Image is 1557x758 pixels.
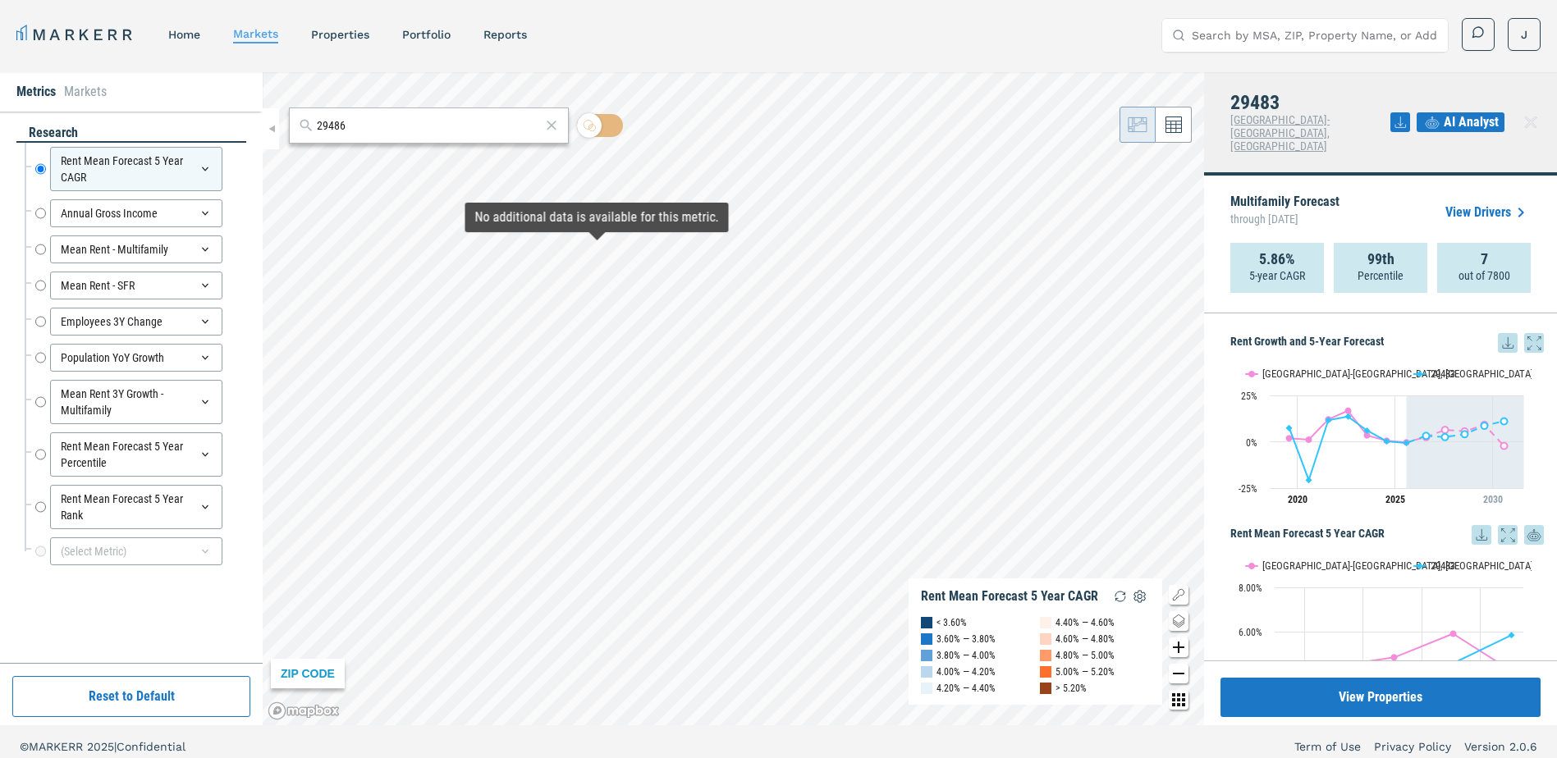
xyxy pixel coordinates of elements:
[50,199,222,227] div: Annual Gross Income
[1230,92,1390,113] h4: 29483
[921,588,1098,605] div: Rent Mean Forecast 5 Year CAGR
[1374,738,1451,755] a: Privacy Policy
[1192,19,1438,52] input: Search by MSA, ZIP, Property Name, or Address
[50,485,222,529] div: Rent Mean Forecast 5 Year Rank
[1442,427,1449,433] path: Thursday, 29 Jul, 20:00, 6.42. Charleston-North Charleston, SC.
[16,124,246,143] div: research
[1431,559,1455,572] text: 29483
[1130,587,1150,606] img: Settings
[1239,627,1262,638] text: 6.00%
[1450,630,1457,637] path: Saturday, 14 Jul, 20:00, 5.92. Charleston-North Charleston, SC.
[1259,251,1295,267] strong: 5.86%
[1326,417,1332,423] path: Thursday, 29 Jul, 20:00, 11.6. 29483.
[168,28,200,41] a: home
[1239,582,1262,594] text: 8.00%
[12,676,250,717] button: Reset to Default
[20,740,29,753] span: ©
[1444,112,1499,132] span: AI Analyst
[1056,631,1115,647] div: 4.60% — 4.80%
[117,740,185,753] span: Confidential
[1230,195,1339,230] p: Multifamily Forecast
[1459,267,1510,284] p: out of 7800
[50,537,222,565] div: (Select Metric)
[1230,208,1339,230] span: through [DATE]
[1169,690,1188,710] button: Other options map button
[1345,413,1352,419] path: Friday, 29 Jul, 20:00, 13.63. 29483.
[1385,494,1405,505] tspan: 2025
[1169,664,1188,683] button: Zoom out map button
[936,614,967,631] div: < 3.60%
[16,23,135,46] a: MARKERR
[1249,267,1305,284] p: 5-year CAGR
[1230,113,1330,153] span: [GEOGRAPHIC_DATA]-[GEOGRAPHIC_DATA], [GEOGRAPHIC_DATA]
[50,432,222,477] div: Rent Mean Forecast 5 Year Percentile
[1367,251,1394,267] strong: 99th
[1483,494,1503,505] tspan: 2030
[1169,585,1188,605] button: Show/Hide Legend Map Button
[1462,431,1468,437] path: Saturday, 29 Jul, 20:00, 4.1. 29483.
[311,28,369,41] a: properties
[1239,483,1257,495] text: -25%
[233,27,278,40] a: markets
[483,28,527,41] a: reports
[1246,368,1397,380] button: Show Charleston-North Charleston, SC
[1230,353,1544,517] div: Rent Growth and 5-Year Forecast. Highcharts interactive chart.
[936,631,996,647] div: 3.60% — 3.80%
[1384,438,1390,445] path: Monday, 29 Jul, 20:00, 0.26. 29483.
[1262,559,1533,572] text: [GEOGRAPHIC_DATA]-[GEOGRAPHIC_DATA], [GEOGRAPHIC_DATA]
[271,659,345,688] div: ZIP CODE
[50,308,222,336] div: Employees 3Y Change
[936,664,996,680] div: 4.00% — 4.20%
[50,344,222,372] div: Population YoY Growth
[1169,637,1188,657] button: Zoom in map button
[1358,267,1404,284] p: Percentile
[1306,477,1312,483] path: Wednesday, 29 Jul, 20:00, -20.67. 29483.
[1464,738,1537,755] a: Version 2.0.6
[1501,418,1508,424] path: Monday, 29 Jul, 20:00, 11.09. 29483.
[50,235,222,263] div: Mean Rent - Multifamily
[268,701,340,720] a: Mapbox logo
[936,680,996,696] div: 4.20% — 4.40%
[1391,654,1398,660] path: Friday, 14 Jul, 20:00, 4.86. Charleston-North Charleston, SC.
[1230,525,1544,545] h5: Rent Mean Forecast 5 Year CAGR
[1508,18,1541,51] button: J
[16,82,56,102] li: Metrics
[1509,632,1515,638] path: Sunday, 14 Jul, 20:00, 5.86. 29483.
[1364,427,1371,434] path: Saturday, 29 Jul, 20:00, 5.99. 29483.
[1111,587,1130,606] img: Reload Legend
[1169,611,1188,631] button: Change style map button
[317,117,541,135] input: Search by MSA or ZIP Code
[1246,437,1257,449] text: 0%
[1056,680,1087,696] div: > 5.20%
[50,147,222,191] div: Rent Mean Forecast 5 Year CAGR
[1481,251,1488,267] strong: 7
[1230,545,1544,750] div: Rent Mean Forecast 5 Year CAGR. Highcharts interactive chart.
[1056,614,1115,631] div: 4.40% — 4.60%
[1220,678,1541,717] button: View Properties
[1445,203,1531,222] a: View Drivers
[1414,368,1457,380] button: Show 29483
[50,272,222,299] div: Mean Rent - SFR
[50,380,222,424] div: Mean Rent 3Y Growth - Multifamily
[1423,432,1430,439] path: Wednesday, 29 Jul, 20:00, 3.16. 29483.
[1417,112,1504,132] button: AI Analyst
[1230,333,1544,353] h5: Rent Growth and 5-Year Forecast
[1481,422,1488,429] path: Sunday, 29 Jul, 20:00, 8.65. 29483.
[402,28,451,41] a: Portfolio
[475,209,719,226] div: Map Tooltip Content
[1521,26,1527,43] span: J
[1262,368,1533,380] text: [GEOGRAPHIC_DATA]-[GEOGRAPHIC_DATA], [GEOGRAPHIC_DATA]
[1294,738,1361,755] a: Term of Use
[1286,424,1293,431] path: Monday, 29 Jul, 20:00, 7.45. 29483.
[1241,390,1257,402] text: 25%
[1501,442,1508,449] path: Monday, 29 Jul, 20:00, -2.16. Charleston-North Charleston, SC.
[1056,647,1115,664] div: 4.80% — 5.00%
[29,740,87,753] span: MARKERR
[1230,353,1532,517] svg: Interactive chart
[1404,440,1410,446] path: Tuesday, 29 Jul, 20:00, -0.64. 29483.
[87,740,117,753] span: 2025 |
[263,72,1204,725] canvas: Map
[1442,433,1449,440] path: Thursday, 29 Jul, 20:00, 2.56. 29483.
[1306,436,1312,443] path: Wednesday, 29 Jul, 20:00, 1.15. Charleston-North Charleston, SC.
